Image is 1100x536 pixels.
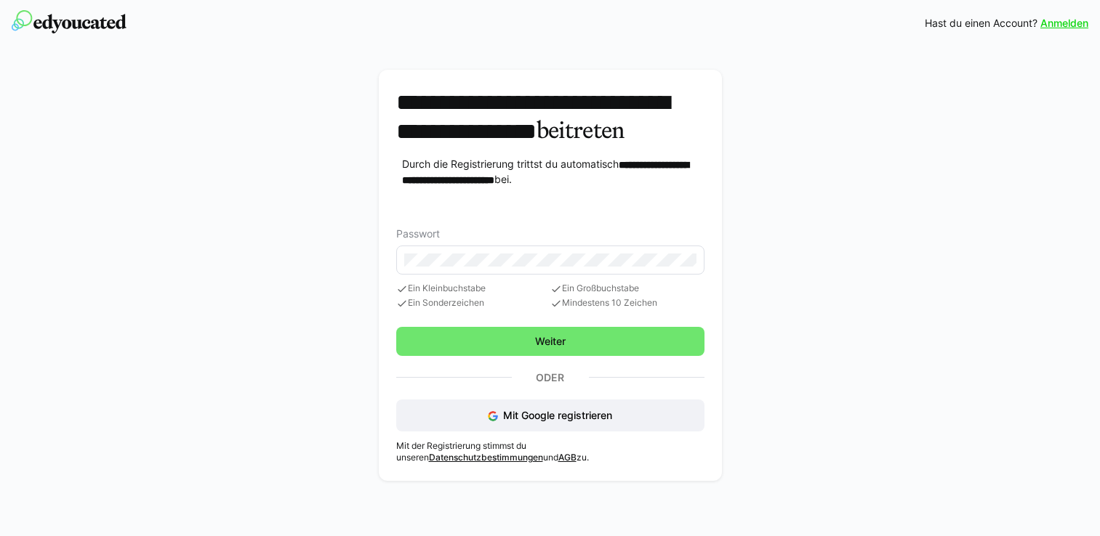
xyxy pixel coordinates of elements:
span: Hast du einen Account? [925,16,1037,31]
span: Passwort [396,228,440,240]
span: Ein Sonderzeichen [396,298,550,309]
span: Weiter [533,334,568,349]
img: edyoucated [12,10,127,33]
a: Datenschutzbestimmungen [429,452,543,463]
span: Mit Google registrieren [503,409,612,421]
span: Mindestens 10 Zeichen [550,298,704,309]
button: Weiter [396,327,704,356]
h3: beitreten [396,87,704,145]
p: Mit der Registrierung stimmst du unseren und zu. [396,440,704,463]
span: Ein Großbuchstabe [550,283,704,295]
span: Ein Kleinbuchstabe [396,283,550,295]
p: Oder [512,368,589,388]
a: AGB [558,452,577,463]
a: Anmelden [1040,16,1088,31]
button: Mit Google registrieren [396,399,704,431]
p: Durch die Registrierung trittst du automatisch bei. [402,157,704,187]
